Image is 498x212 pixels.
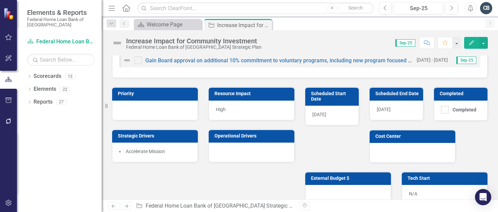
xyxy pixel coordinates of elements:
h3: Strategic Drivers [118,133,194,139]
h3: External Budget $ [311,176,388,181]
span: Search [348,5,363,10]
a: Gain Board approval on additional 10% commitment to voluntary programs, including new program foc... [145,57,478,64]
div: Welcome Page [147,20,200,29]
h3: Priority [118,91,194,96]
h3: Cost Center [375,134,452,139]
input: Search ClearPoint... [137,2,374,14]
h3: Resource Impact [214,91,291,96]
h3: Scheduled End Date [375,91,420,96]
div: 27 [56,99,67,105]
div: Sep-25 [396,4,441,13]
div: Open Intercom Messenger [475,189,491,205]
div: » » [136,202,295,210]
button: Search [338,3,372,13]
input: Search Below... [27,54,95,66]
img: Not Defined [112,38,123,48]
span: High [216,107,226,112]
span: Elements & Reports [27,8,95,17]
button: Sep-25 [394,2,443,14]
small: [DATE] - [DATE] [417,57,448,63]
div: 15 [65,73,76,79]
span: [DATE] [377,107,391,112]
h3: Scheduled Start Date [311,91,355,102]
a: Federal Home Loan Bank of [GEOGRAPHIC_DATA] Strategic Plan [27,38,95,46]
div: 22 [60,86,70,92]
span: [DATE] [312,112,326,117]
span: Sep-25 [456,57,476,64]
div: Federal Home Loan Bank of [GEOGRAPHIC_DATA] Strategic Plan [126,45,262,50]
a: Reports [34,98,53,106]
div: N/A [402,185,487,205]
a: Welcome Page [136,20,200,29]
img: ClearPoint Strategy [3,7,16,20]
h3: Tech Start [408,176,484,181]
span: Sep-25 [395,39,415,47]
a: Federal Home Loan Bank of [GEOGRAPHIC_DATA] Strategic Plan [146,203,300,209]
div: Increase Impact for Community Investment [217,21,270,29]
a: Scorecards [34,72,61,80]
a: Elements [34,85,56,93]
button: CB [480,2,492,14]
span: Accelerate Mission [126,149,165,154]
div: Increase Impact for Community Investment [126,37,262,45]
small: Federal Home Loan Bank of [GEOGRAPHIC_DATA] [27,17,95,28]
h3: Completed [440,91,484,96]
img: Not Defined [123,56,131,64]
h3: Operational Drivers [214,133,291,139]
